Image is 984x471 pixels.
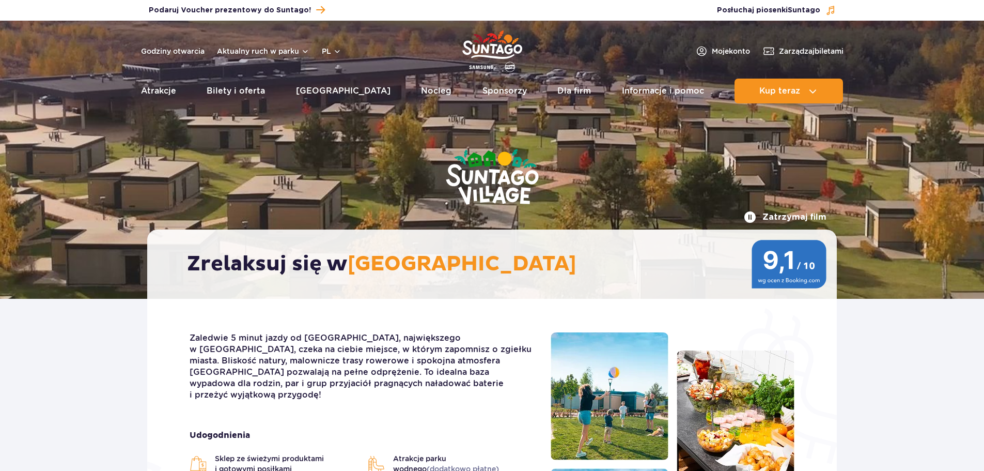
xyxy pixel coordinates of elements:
img: 9,1/10 wg ocen z Booking.com [752,240,826,288]
button: pl [322,46,341,56]
h2: Zrelaksuj się w [187,251,807,277]
button: Aktualny ruch w parku [217,47,309,55]
button: Zatrzymaj film [744,211,826,223]
a: Informacje i pomoc [622,79,704,103]
a: Mojekonto [695,45,750,57]
a: Sponsorzy [482,79,527,103]
span: Zarządzaj biletami [779,46,844,56]
a: Nocleg [421,79,451,103]
span: Podaruj Voucher prezentowy do Suntago! [149,5,311,16]
span: Kup teraz [759,86,800,96]
span: [GEOGRAPHIC_DATA] [348,251,576,277]
button: Posłuchaj piosenkiSuntago [717,5,836,16]
a: Bilety i oferta [207,79,265,103]
button: Kup teraz [735,79,843,103]
span: Posłuchaj piosenki [717,5,820,16]
img: Suntago Village [404,109,580,247]
a: Dla firm [557,79,591,103]
a: Zarządzajbiletami [762,45,844,57]
strong: Udogodnienia [190,430,535,441]
span: Moje konto [712,46,750,56]
a: Atrakcje [141,79,176,103]
p: Zaledwie 5 minut jazdy od [GEOGRAPHIC_DATA], największego w [GEOGRAPHIC_DATA], czeka na ciebie mi... [190,332,535,401]
a: Podaruj Voucher prezentowy do Suntago! [149,3,325,17]
a: [GEOGRAPHIC_DATA] [296,79,391,103]
span: Suntago [788,7,820,14]
a: Park of Poland [462,26,522,73]
a: Godziny otwarcia [141,46,205,56]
